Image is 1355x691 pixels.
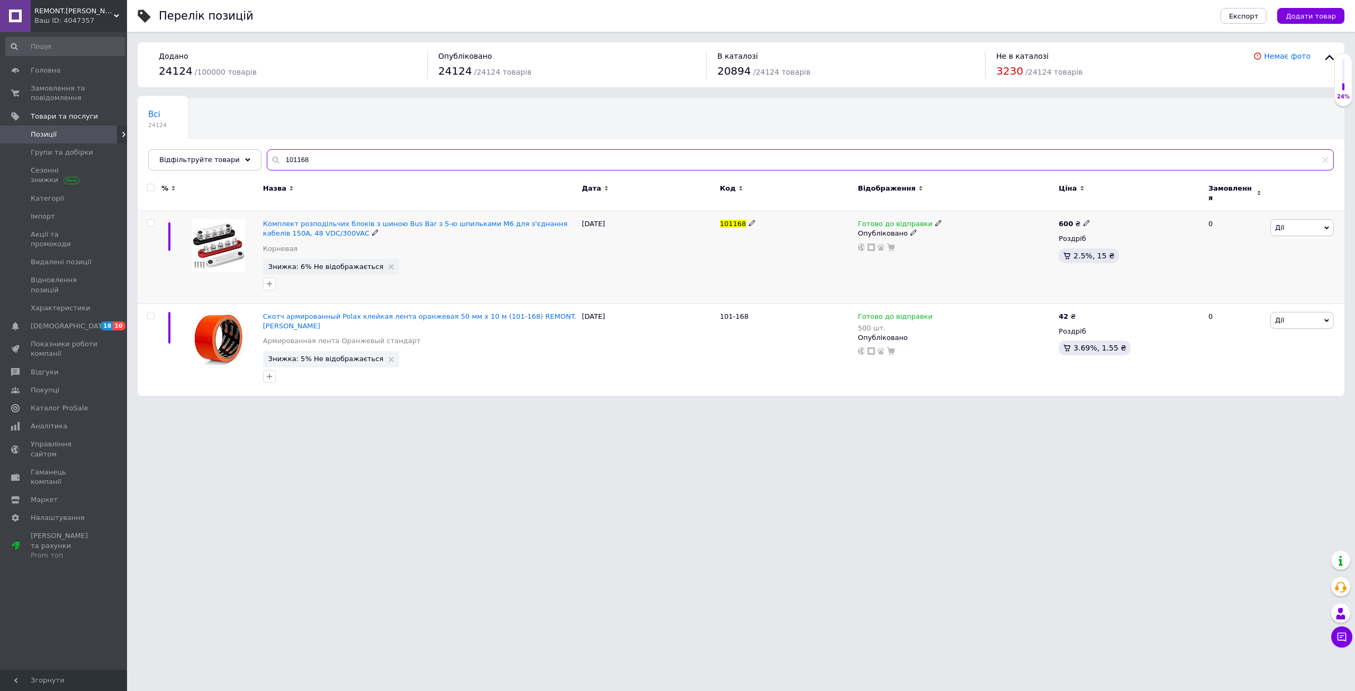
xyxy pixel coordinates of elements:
span: / 24124 товарів [1025,68,1082,76]
span: REMONT.NICK [34,6,114,16]
span: Відновлення позицій [31,275,98,294]
a: Комплект розподільчих блоків з шиною Bus Bar з 5-ю шпильками М6 для з'єднання кабелів 150А, 48 VD... [263,220,567,237]
span: Готово до відправки [858,220,933,231]
a: Скотч армированный Polax клейкая лента оранжевая 50 мм х 10 м (101-168) REMONT.[PERSON_NAME] [263,312,576,330]
span: 24124 [159,65,193,77]
span: Сезонні знижки [31,166,98,185]
div: Опубліковано [858,333,1054,343]
span: Замовлення [1208,184,1254,203]
div: Ваш ID: 4047357 [34,16,127,25]
span: Замовлення та повідомлення [31,84,98,103]
span: Дії [1275,316,1284,324]
span: Опубліковано [438,52,492,60]
b: 600 [1059,220,1073,228]
span: Показники роботи компанії [31,339,98,358]
span: Характеристики [31,303,91,313]
span: / 100000 товарів [195,68,257,76]
div: 500 шт. [858,324,933,332]
span: Не в каталозі [996,52,1049,60]
span: [DEMOGRAPHIC_DATA] [31,321,109,331]
span: Код [720,184,736,193]
span: Ціна [1059,184,1077,193]
span: Аналітика [31,421,67,431]
a: Немає фото [1264,52,1311,60]
span: Всі [148,110,160,119]
span: Відображення [858,184,916,193]
button: Додати товар [1277,8,1344,24]
span: / 24124 товарів [474,68,531,76]
span: Відфільтруйте товари [159,156,240,164]
span: Видалені позиції [31,257,92,267]
div: Роздріб [1059,234,1199,244]
button: Експорт [1221,8,1267,24]
span: 18 [101,321,113,330]
span: 2.5%, 15 ₴ [1073,252,1115,260]
span: Налаштування [31,513,85,523]
button: Чат з покупцем [1331,626,1352,648]
span: Додано [159,52,188,60]
div: ₴ [1059,219,1090,229]
span: Дата [582,184,601,193]
span: 3.69%, 1.55 ₴ [1073,344,1126,352]
span: 20894 [717,65,751,77]
input: Пошук по назві позиції, артикулу і пошуковим запитам [267,149,1334,170]
div: ₴ [1059,312,1076,321]
span: Категорії [31,194,64,203]
a: Корневая [263,244,297,254]
span: Знижка: 5% Не відображається [268,355,383,362]
span: % [161,184,168,193]
div: [DATE] [579,211,717,304]
b: 42 [1059,312,1068,320]
div: 0 [1202,211,1268,304]
div: Перелік позицій [159,11,254,22]
span: 101-168 [720,312,748,320]
span: / 24124 товарів [753,68,810,76]
a: Армированная лента Оранжевый стандарт [263,336,421,346]
span: [PERSON_NAME] та рахунки [31,531,98,560]
input: Пошук [5,37,125,56]
div: 24% [1335,93,1352,101]
span: Відгуки [31,367,58,377]
img: Скотч армированный Polax клейкая лента оранжевая 50 мм х 10 м (101-168) REMONT.NICK [192,312,245,365]
span: Додати товар [1286,12,1336,20]
span: В каталозі [717,52,758,60]
span: Головна [31,66,60,75]
span: Готово до відправки [858,312,933,324]
span: Імпорт [31,212,55,221]
span: Акції та промокоди [31,230,98,249]
div: Prom топ [31,551,98,560]
span: Знижка: 6% Не відображається [268,263,383,270]
div: [DATE] [579,303,717,396]
span: Покупці [31,385,59,395]
span: Дії [1275,223,1284,231]
div: Опубліковано [858,229,1054,238]
span: Експорт [1229,12,1259,20]
span: Назва [263,184,286,193]
span: Гаманець компанії [31,468,98,487]
span: Позиції [31,130,57,139]
span: Каталог ProSale [31,403,88,413]
span: 101168 [720,220,746,228]
div: Роздріб [1059,327,1199,336]
span: Управління сайтом [31,439,98,459]
img: Комплект розподільчих блоків з шиною Bus Bar з 5-ю шпильками М6 для з'єднання кабелів 150А, 48 VD... [192,219,245,272]
span: 3230 [996,65,1023,77]
span: Маркет [31,495,58,505]
span: 10 [113,321,125,330]
span: Товари та послуги [31,112,98,121]
span: 24124 [148,121,167,129]
span: 24124 [438,65,472,77]
span: Групи та добірки [31,148,93,157]
div: 0 [1202,303,1268,396]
